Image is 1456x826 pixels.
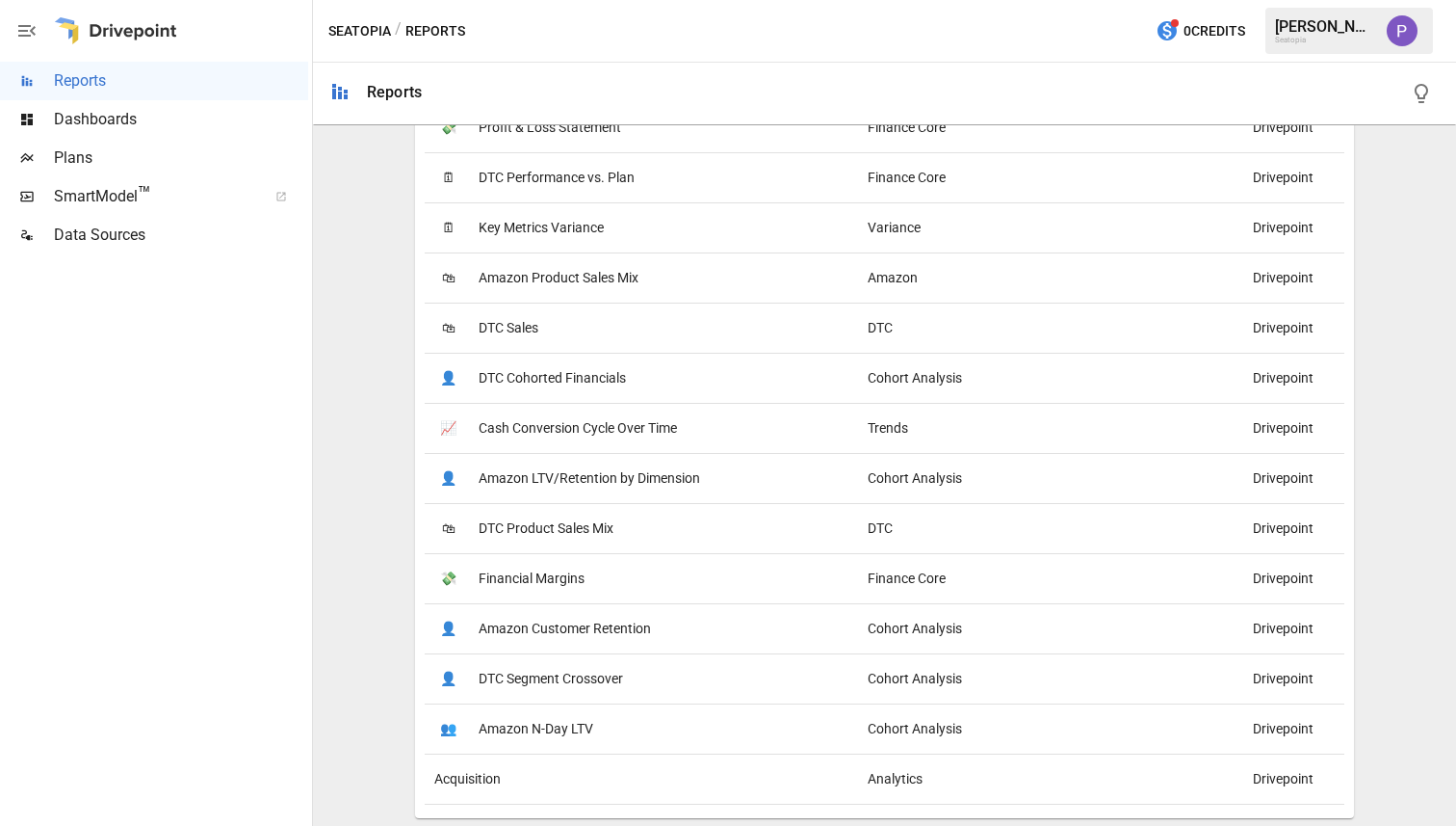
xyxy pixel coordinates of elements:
div: Cohort Analysis [858,603,1243,653]
div: Trends [858,403,1243,453]
span: 👥 [434,715,463,744]
button: 0Credits [1148,13,1253,49]
div: Seatopia [1275,36,1375,44]
span: 🛍 [434,264,463,293]
span: SmartModel [54,185,254,208]
span: Dashboards [54,108,308,131]
div: [PERSON_NAME] [1275,17,1375,36]
div: Variance [858,202,1243,253]
span: DTC Segment Crossover [479,654,623,704]
span: Amazon N-Day LTV [479,705,593,754]
span: 👤 [434,665,463,694]
span: DTC Product Sales Mix [479,504,613,553]
div: / [395,19,402,43]
span: Amazon Customer Retention [479,604,651,653]
span: 🛍 [434,515,463,544]
span: 👤 [434,465,463,493]
span: Acquisition [434,755,501,804]
span: DTC Sales [479,304,538,353]
span: Amazon Product Sales Mix [479,253,638,303]
div: Cohort Analysis [858,353,1243,403]
div: Amazon [858,253,1243,303]
div: Finance Core [858,553,1243,603]
div: Reports [367,83,422,101]
span: Key Metrics Variance [479,203,604,253]
span: 📈 [434,414,463,443]
span: Amazon LTV/Retention by Dimension [479,454,700,503]
span: 🗓 [434,164,463,193]
span: Cash Conversion Cycle Over Time [479,404,677,453]
div: Cohort Analysis [858,653,1243,704]
span: Financial Margins [479,554,585,603]
div: DTC [858,503,1243,553]
button: Seatopia [328,19,391,43]
div: Finance Core [858,152,1243,202]
div: Cohort Analysis [858,453,1243,503]
span: Plans [54,147,308,170]
span: Reports [54,69,308,93]
span: 🛍 [434,314,463,343]
span: DTC Cohorted Financials [479,354,626,403]
span: 🗓 [434,214,463,243]
span: 👤 [434,364,463,393]
div: Analytics [858,754,1243,804]
span: DTC Performance vs. Plan [479,153,635,202]
div: Cohort Analysis [858,704,1243,754]
span: Data Sources [54,224,308,247]
div: Finance Core [858,102,1243,152]
span: 0 Credits [1183,19,1245,43]
span: 💸 [434,114,463,143]
img: Prateek Batra [1387,15,1417,46]
span: ™ [138,182,151,206]
div: DTC [858,303,1243,353]
span: Profit & Loss Statement [479,103,621,152]
button: Prateek Batra [1375,4,1429,58]
span: 💸 [434,565,463,594]
span: 👤 [434,615,463,644]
